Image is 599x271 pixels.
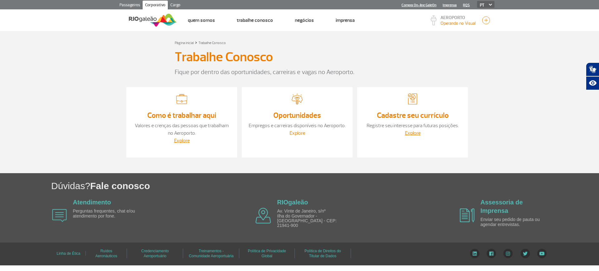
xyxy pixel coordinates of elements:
a: Empregos e carreiras disponíveis no Aeroporto. [249,123,346,129]
a: Trabalhe Conosco [198,41,226,45]
a: Atendimento [73,199,111,206]
a: RQS [463,3,470,7]
a: Registre seu interesse para futuras posições. [367,123,459,129]
p: Visibilidade de 10000m [441,20,476,27]
a: Página inicial [175,41,194,45]
h1: Dúvidas? [51,179,599,192]
a: Trabalhe Conosco [237,17,273,23]
p: Enviar seu pedido de pauta ou agendar entrevistas. [480,217,552,227]
button: Abrir recursos assistivos. [586,76,599,90]
a: Quem Somos [188,17,215,23]
a: > [195,39,197,46]
a: Passageiros [117,1,143,11]
a: Linha de Ética [56,249,80,258]
img: airplane icon [256,208,271,223]
img: Instagram [503,249,513,258]
a: Treinamentos - Comunidade Aeroportuária [189,247,233,260]
a: Oportunidades [273,111,321,120]
a: Ruídos Aeronáuticos [95,247,117,260]
img: YouTube [537,249,547,258]
div: Plugin de acessibilidade da Hand Talk. [586,63,599,90]
img: airplane icon [460,208,475,223]
a: Explore [405,130,421,136]
a: Política de Privacidade Global [248,247,286,260]
a: Compra On-line GaleOn [402,3,436,7]
span: Fale conosco [90,181,150,191]
a: Corporativo [143,1,168,11]
a: Valores e crenças das pessoas que trabalham no Aeroporto. [135,123,229,136]
p: AEROPORTO [441,16,476,20]
a: Cadastre seu currículo [377,111,449,120]
a: Negócios [295,17,314,23]
img: Facebook [487,249,496,258]
a: Assessoria de Imprensa [480,199,523,214]
img: LinkedIn [470,249,480,258]
a: Cargo [168,1,183,11]
a: Credenciamento Aeroportuário [141,247,169,260]
img: airplane icon [52,209,67,222]
p: Perguntas frequentes, chat e/ou atendimento por fone. [73,209,145,218]
a: Política de Direitos do Titular de Dados [304,247,341,260]
a: Imprensa [443,3,457,7]
p: Fique por dentro das oportunidades, carreiras e vagas no Aeroporto. [175,68,424,77]
img: Twitter [520,249,530,258]
a: Explore [174,138,190,144]
a: Explore [290,130,305,136]
p: Av. Vinte de Janeiro, s/nº Ilha do Governador - [GEOGRAPHIC_DATA] - CEP: 21941-900 [277,209,349,228]
a: Como é trabalhar aqui [147,111,216,120]
a: RIOgaleão [277,199,308,206]
a: Imprensa [336,17,355,23]
button: Abrir tradutor de língua de sinais. [586,63,599,76]
h3: Trabalhe Conosco [175,49,273,65]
